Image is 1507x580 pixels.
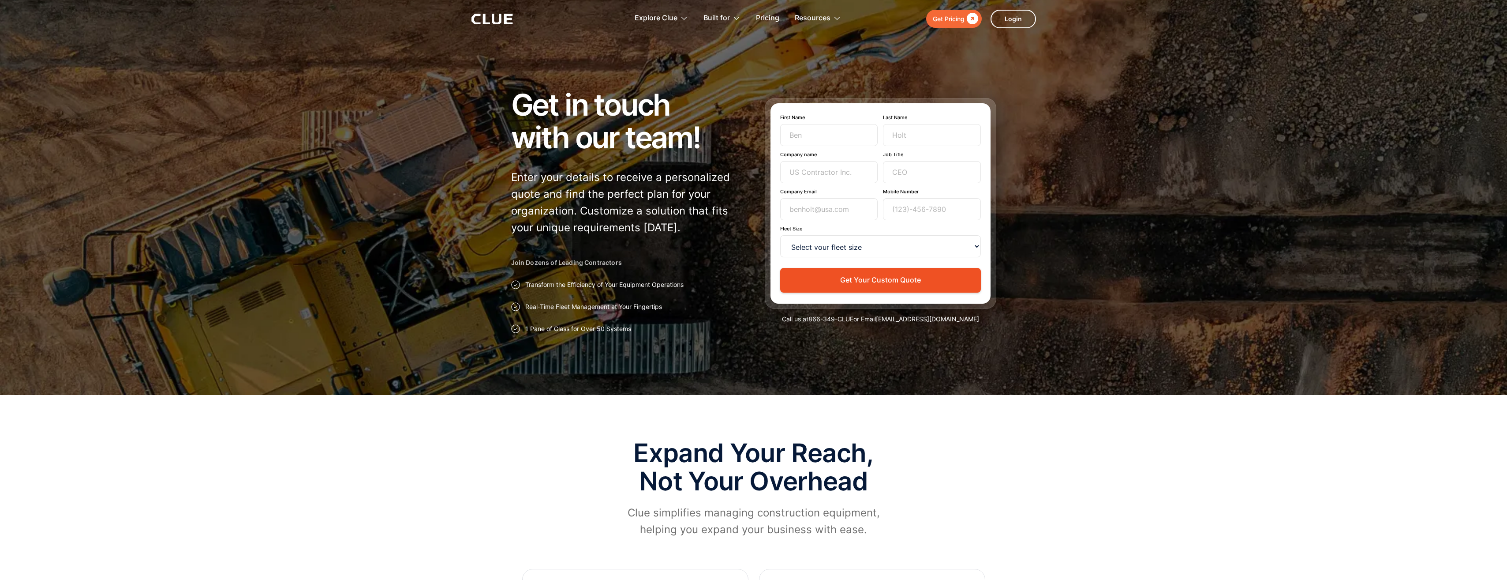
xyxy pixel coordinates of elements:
[883,198,981,220] input: (123)-456-7890
[525,324,631,333] p: 1 Pane of Glass for Over 50 Systems
[965,13,978,24] div: 
[780,268,981,292] button: Get Your Custom Quote
[511,258,743,267] h2: Join Dozens of Leading Contractors
[795,4,830,32] div: Resources
[511,169,743,236] p: Enter your details to receive a personalized quote and find the perfect plan for your organizatio...
[621,439,886,496] h2: Expand Your Reach, Not Your Overhead
[808,315,853,323] a: 866-349-CLUE
[883,161,981,183] input: CEO
[780,161,878,183] input: US Contractor Inc.
[933,13,965,24] div: Get Pricing
[621,505,886,538] p: Clue simplifies managing construction equipment, helping you expand your business with ease.
[756,4,779,32] a: Pricing
[780,124,878,146] input: Ben
[883,188,981,195] label: Mobile Number
[883,114,981,121] label: Last Name
[703,4,740,32] div: Built for
[525,302,662,311] p: Real-Time Fleet Management at Your Fingertips
[511,88,743,154] h1: Get in touch with our team!
[883,151,981,158] label: Job Title
[780,226,981,232] label: Fleet Size
[635,4,688,32] div: Explore Clue
[795,4,841,32] div: Resources
[926,10,982,28] a: Get Pricing
[765,315,996,324] div: Call us at or Email
[511,280,520,289] img: Approval checkmark icon
[703,4,730,32] div: Built for
[511,324,520,333] img: Approval checkmark icon
[635,4,677,32] div: Explore Clue
[511,302,520,311] img: Approval checkmark icon
[780,114,878,121] label: First Name
[780,188,878,195] label: Company Email
[876,315,979,323] a: [EMAIL_ADDRESS][DOMAIN_NAME]
[525,280,684,289] p: Transform the Efficiency of Your Equipment Operations
[991,10,1036,28] a: Login
[780,151,878,158] label: Company name
[780,198,878,220] input: benholt@usa.com
[883,124,981,146] input: Holt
